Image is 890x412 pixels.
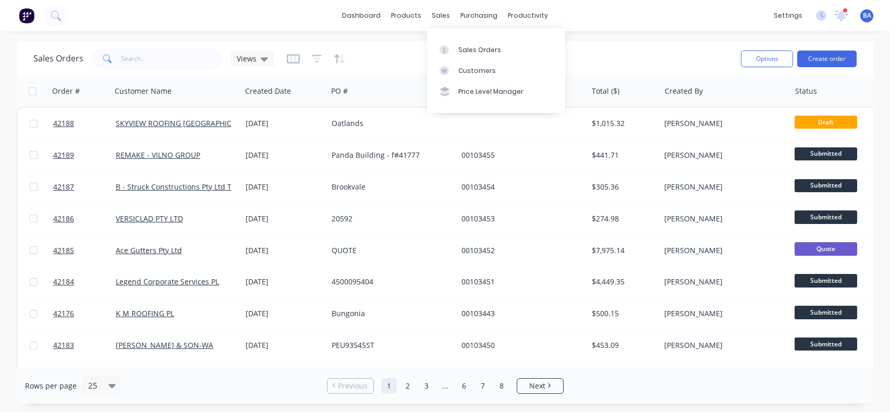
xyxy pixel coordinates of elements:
span: 42176 [53,308,74,319]
div: Sales Orders [458,45,501,55]
a: 42184 [53,266,116,297]
div: productivity [503,8,553,23]
div: $7,975.14 [592,245,653,256]
div: sales [426,8,455,23]
div: Total ($) [592,86,619,96]
span: 42185 [53,245,74,256]
div: Order # [52,86,80,96]
a: 42189 [53,140,116,171]
span: 42188 [53,118,74,129]
a: 42183 [53,330,116,361]
div: $453.09 [592,340,653,351]
span: Next [529,381,545,391]
div: Created Date [245,86,291,96]
div: 00103443 [461,308,577,319]
div: Panda Building - f#41777 [332,150,447,160]
div: [DATE] [246,245,323,256]
a: Jump forward [437,378,453,394]
div: $441.71 [592,150,653,160]
div: 00103454 [461,182,577,192]
span: Submitted [795,179,857,192]
div: Price Level Manager [458,87,523,96]
div: $4,449.35 [592,277,653,287]
div: settings [769,8,808,23]
a: Page 6 [456,378,472,394]
div: Bungonia [332,308,447,319]
a: K M ROOFING PL [116,308,174,318]
span: Submitted [795,274,857,287]
div: Oatlands [332,118,447,129]
span: 42183 [53,340,74,351]
a: Page 8 [494,378,509,394]
span: 42189 [53,150,74,160]
span: Rows per page [25,381,77,391]
button: Create order [797,51,857,67]
div: Customers [458,66,496,76]
ul: Pagination [323,378,568,394]
a: Price Level Manager [427,81,565,102]
span: Submitted [795,210,857,223]
a: VERSICLAD PTY LTD [116,214,183,223]
div: [DATE] [246,308,323,319]
a: B - Struck Constructions Pty Ltd T/A BRC [116,182,255,192]
span: Submitted [795,306,857,319]
span: 42187 [53,182,74,192]
a: 42186 [53,203,116,234]
span: BA [863,11,871,20]
a: Page 1 is your current page [381,378,397,394]
span: 42184 [53,277,74,287]
div: [PERSON_NAME] [664,245,780,256]
div: [PERSON_NAME] [664,214,780,224]
a: [PERSON_NAME] & SON-WA [116,340,213,350]
a: SKYVIEW ROOFING [GEOGRAPHIC_DATA] P/L [116,118,267,128]
a: dashboard [337,8,386,23]
a: 42187 [53,171,116,203]
input: Search... [121,48,223,69]
div: 00103451 [461,277,577,287]
div: [DATE] [246,118,323,129]
div: purchasing [455,8,503,23]
div: Customer Name [115,86,172,96]
h1: Sales Orders [33,54,83,64]
a: REMAKE - VILNO GROUP [116,150,200,160]
span: Submitted [795,147,857,160]
a: 42176 [53,298,116,329]
div: $305.36 [592,182,653,192]
span: Views [237,53,257,64]
div: 00103453 [461,214,577,224]
div: 00103450 [461,340,577,351]
div: $500.15 [592,308,653,319]
a: Page 2 [400,378,416,394]
a: Sales Orders [427,39,565,60]
div: [DATE] [246,214,323,224]
div: [DATE] [246,340,323,351]
div: QUOTE [332,245,447,256]
div: 00103452 [461,245,577,256]
div: [PERSON_NAME] [664,340,780,351]
div: PO # [331,86,348,96]
div: [DATE] [246,150,323,160]
div: PEU93545ST [332,340,447,351]
div: [PERSON_NAME] [664,308,780,319]
div: 00103455 [461,150,577,160]
a: 42185 [53,235,116,266]
div: Created By [665,86,703,96]
span: Quote [795,242,857,255]
span: Draft [795,116,857,129]
span: 42186 [53,214,74,224]
button: Options [741,51,793,67]
div: [PERSON_NAME] [664,118,780,129]
div: Status [795,86,817,96]
span: Submitted [795,338,857,351]
div: Brookvale [332,182,447,192]
div: 20592 [332,214,447,224]
div: [PERSON_NAME] [664,182,780,192]
a: Legend Corporate Services PL [116,277,219,286]
img: Factory [19,8,34,23]
div: $274.98 [592,214,653,224]
div: [PERSON_NAME] [664,277,780,287]
a: Page 3 [419,378,434,394]
div: [DATE] [246,277,323,287]
div: $1,015.32 [592,118,653,129]
a: 42188 [53,108,116,139]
